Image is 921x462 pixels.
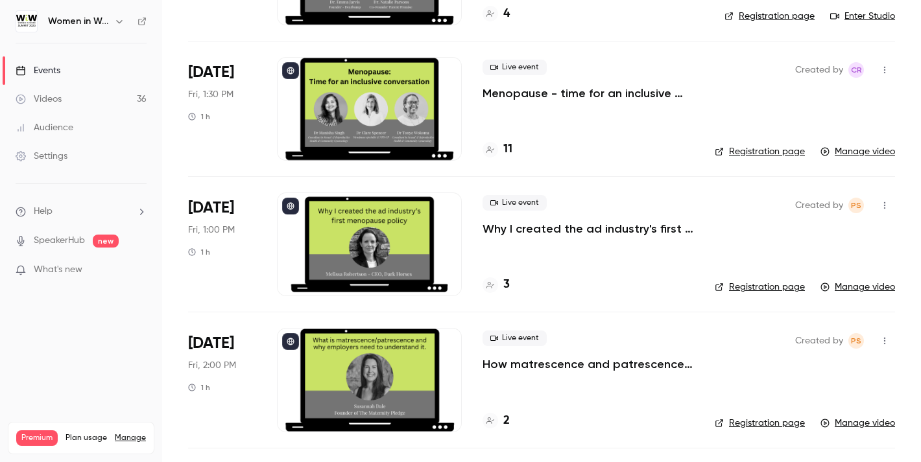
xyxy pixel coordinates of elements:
[820,145,895,158] a: Manage video
[34,205,53,218] span: Help
[188,62,234,83] span: [DATE]
[851,62,862,78] span: CR
[16,11,37,32] img: Women in Work
[848,62,864,78] span: Charlotte Russell
[16,121,73,134] div: Audience
[188,224,235,237] span: Fri, 1:00 PM
[16,64,60,77] div: Events
[16,430,58,446] span: Premium
[66,433,107,443] span: Plan usage
[188,111,210,122] div: 1 h
[93,235,119,248] span: new
[483,412,510,430] a: 2
[34,263,82,277] span: What's new
[503,141,512,158] h4: 11
[188,359,236,372] span: Fri, 2:00 PM
[483,356,694,372] a: How matrescence and patrescence impacts new parents in the workplace and why employers should care.
[795,62,843,78] span: Created by
[483,60,547,75] span: Live event
[188,192,256,296] div: Aug 18 Fri, 2:00 PM (Europe/Madrid)
[115,433,146,443] a: Manage
[483,330,547,346] span: Live event
[16,150,67,163] div: Settings
[483,276,510,294] a: 3
[851,333,861,349] span: Ps
[483,5,510,23] a: 4
[503,276,510,294] h4: 3
[188,333,234,354] span: [DATE]
[795,333,843,349] span: Created by
[848,198,864,213] span: Phil spurr
[188,382,210,393] div: 1 h
[483,141,512,158] a: 11
[16,205,147,218] li: help-dropdown-opener
[16,93,62,106] div: Videos
[830,10,895,23] a: Enter Studio
[48,15,109,28] h6: Women in Work
[483,195,547,211] span: Live event
[188,57,256,161] div: Sep 1 Fri, 1:30 PM (Europe/London)
[724,10,815,23] a: Registration page
[188,247,210,257] div: 1 h
[483,221,694,237] a: Why I created the ad industry's first menopause policy.
[851,198,861,213] span: Ps
[795,198,843,213] span: Created by
[34,234,85,248] a: SpeakerHub
[131,264,147,276] iframe: Noticeable Trigger
[188,198,234,218] span: [DATE]
[820,417,895,430] a: Manage video
[820,281,895,294] a: Manage video
[715,145,805,158] a: Registration page
[188,88,233,101] span: Fri, 1:30 PM
[503,5,510,23] h4: 4
[483,86,694,101] a: Menopause - time for an inclusive conversation
[503,412,510,430] h4: 2
[715,417,805,430] a: Registration page
[848,333,864,349] span: Phil spurr
[715,281,805,294] a: Registration page
[188,328,256,432] div: Aug 11 Fri, 2:00 PM (Europe/London)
